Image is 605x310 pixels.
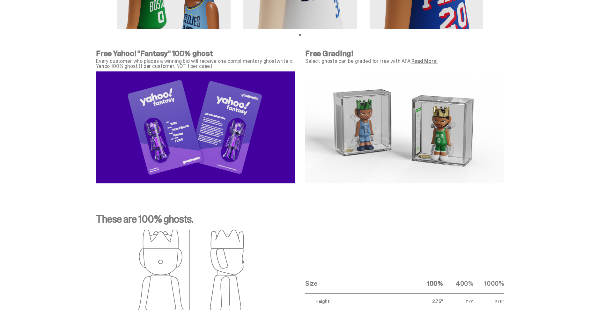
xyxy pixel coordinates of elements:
th: Size [305,273,412,294]
td: Height [305,294,412,309]
th: 100% [412,273,443,294]
p: Every customer who places a winning bid will receive one complimentary ghostwrite x Yahoo 100% gh... [96,59,295,69]
td: 27.5" [474,294,504,309]
img: Yahoo%20Fantasy%20Creative%20for%20nba%20PDP-04.png [96,71,295,183]
th: 400% [443,273,474,294]
p: These are 100% ghosts. [96,214,504,229]
p: Select ghosts can be graded for free with AFA. [305,59,504,64]
a: Read More! [411,58,438,64]
p: Free Yahoo! "Fantasy" 100% ghost [96,50,295,57]
p: Free Grading! [305,50,504,57]
td: 11.0" [443,294,474,309]
button: View slide 1 [299,34,301,36]
th: 1000% [474,273,504,294]
img: NBA-AFA-Graded-Slab.png [305,71,504,183]
td: 2.75" [412,294,443,309]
